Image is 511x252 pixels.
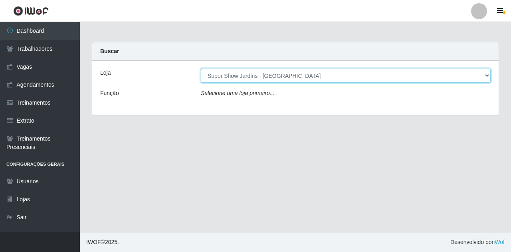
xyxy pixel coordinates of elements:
span: IWOF [86,239,101,245]
img: CoreUI Logo [13,6,49,16]
i: Selecione uma loja primeiro... [201,90,274,96]
strong: Buscar [100,48,119,54]
label: Loja [100,69,111,77]
a: iWof [493,239,505,245]
span: © 2025 . [86,238,119,246]
label: Função [100,89,119,97]
span: Desenvolvido por [450,238,505,246]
